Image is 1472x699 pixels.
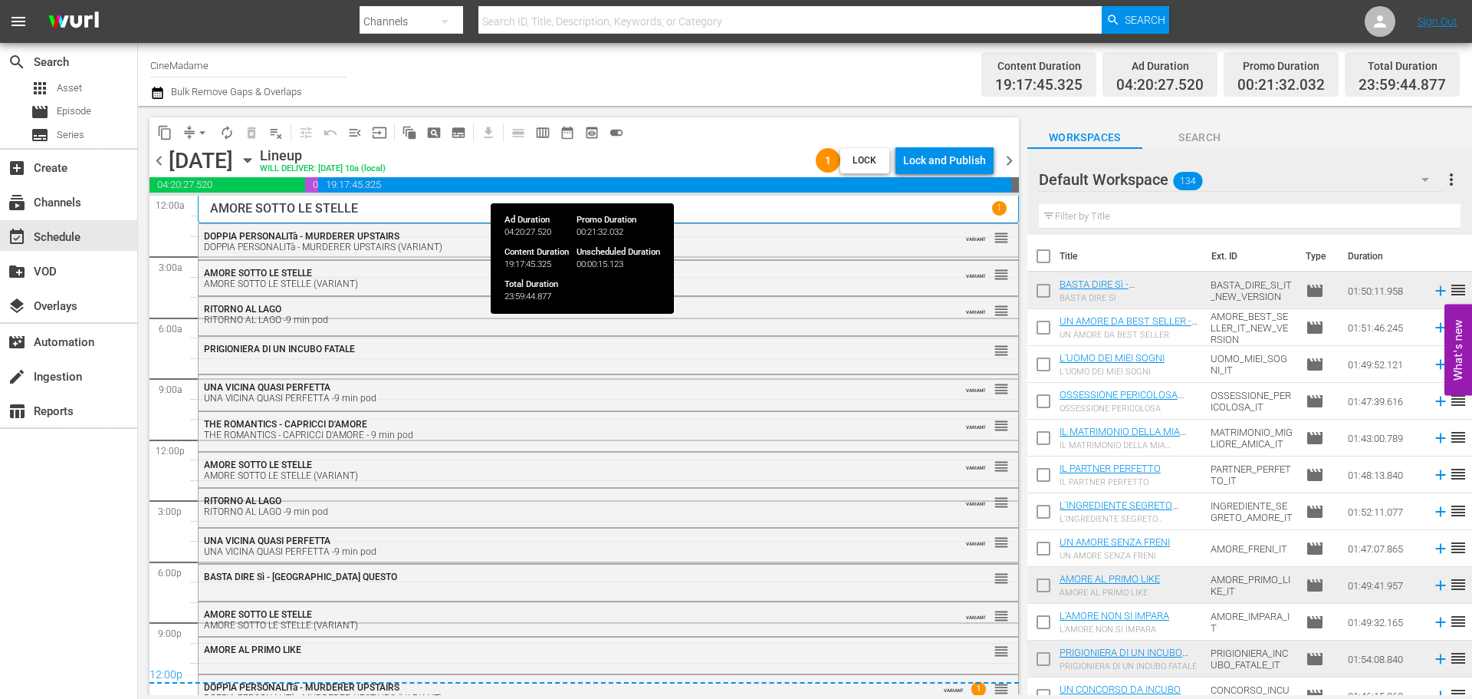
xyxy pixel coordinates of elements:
[169,86,302,97] span: Bulk Remove Gaps & Overlaps
[1125,6,1165,34] span: Search
[1237,77,1325,94] span: 00:21:32.032
[343,120,367,145] span: Fill episodes with ad slates
[204,496,281,506] span: RITORNO AL LAGO
[1339,235,1431,278] th: Duration
[1359,55,1446,77] div: Total Duration
[966,417,986,430] span: VARIANT
[1342,493,1426,530] td: 01:52:11.077
[966,229,986,242] span: VARIANT
[501,117,531,147] span: Day Calendar View
[1342,604,1426,641] td: 01:49:32.165
[1359,77,1446,94] span: 23:59:44.877
[1444,304,1472,395] button: Open Feedback Widget
[997,203,1002,213] p: 1
[994,494,1009,509] button: reorder
[57,81,82,96] span: Asset
[367,120,392,145] span: Update Metadata from Key Asset
[994,534,1009,549] button: reorder
[1204,309,1299,346] td: AMORE_BEST_SELLER_IT_NEW_VERSION
[372,125,387,140] span: input
[1000,151,1019,170] span: chevron_right
[204,315,929,325] div: RITORNO AL LAGO -9 min pod
[1432,577,1449,594] svg: Add to Schedule
[1039,158,1444,201] div: Default Workspace
[31,126,49,144] span: Series
[8,368,26,386] span: Ingestion
[204,572,397,582] span: BASTA DIRE Sì - [GEOGRAPHIC_DATA] QUESTO
[1449,502,1467,520] span: reorder
[268,125,284,140] span: playlist_remove_outlined
[1306,466,1324,484] span: Episode
[994,381,1009,396] button: reorder
[1060,404,1198,414] div: OSSESSIONE PERICOLOSA
[895,147,994,174] button: Lock and Publish
[1432,614,1449,631] svg: Add to Schedule
[994,342,1009,359] span: reorder
[402,125,417,140] span: auto_awesome_motion_outlined
[1306,282,1324,300] span: Episode
[1449,612,1467,631] span: reorder
[215,120,239,145] span: Loop Content
[1060,426,1186,449] a: IL MATRIMONIO DELLA MIA MIGLIORE AMICA
[157,125,172,140] span: content_copy
[994,229,1009,245] button: reorder
[994,302,1009,319] span: reorder
[1432,467,1449,483] svg: Add to Schedule
[1342,309,1426,346] td: 01:51:46.245
[1449,428,1467,447] span: reorder
[966,608,986,620] span: VARIANT
[1306,429,1324,447] span: Episode
[1204,567,1299,604] td: AMORE_PRIMO_LIKE_IT
[994,342,1009,358] button: reorder
[994,266,1009,283] span: reorder
[195,125,210,140] span: arrow_drop_down
[260,147,386,164] div: Lineup
[994,681,1009,696] button: reorder
[1060,477,1161,487] div: IL PARTNER PERFETTO
[1306,613,1324,631] span: Episode
[8,159,26,177] span: Create
[994,570,1009,585] button: reorder
[1204,420,1299,457] td: MATRIMONIO_MIGLIORE_AMICA_IT
[1060,588,1160,598] div: AMORE AL PRIMO LIKE
[204,609,312,620] span: AMORE SOTTO LE STELLE
[609,125,624,140] span: toggle_on
[1449,281,1467,299] span: reorder
[204,536,330,546] span: UNA VICINA QUASI PERFETTA
[1060,661,1198,671] div: PRIGIONIERA DI UN INCUBO FATALE
[1449,465,1467,483] span: reorder
[204,419,367,430] span: THE ROMANTICS - CAPRICCI D'AMORE
[1204,383,1299,420] td: OSSESSIONE_PERICOLOSA_IT
[149,151,169,170] span: chevron_left
[426,125,442,140] span: pageview_outlined
[1011,177,1019,193] span: 00:00:15.123
[1342,530,1426,567] td: 01:47:07.865
[1432,282,1449,299] svg: Add to Schedule
[1306,318,1324,337] span: Episode
[182,125,197,140] span: compress
[239,120,264,145] span: Select an event to delete
[1060,315,1198,338] a: UN AMORE DA BEST SELLER - USA QUESTO
[1060,293,1198,303] div: BASTA DIRE Sì
[966,381,986,393] span: VARIANT
[1116,55,1204,77] div: Ad Duration
[204,470,929,481] div: AMORE SOTTO LE STELLE (VARIANT)
[1449,575,1467,594] span: reorder
[446,120,471,145] span: Create Series Block
[1204,272,1299,309] td: BASTA_DIRE_SI_IT_NEW_VERSION
[1342,567,1426,604] td: 01:49:41.957
[816,154,840,167] span: 1
[204,682,399,693] span: DOPPIA PERSONALITà - MURDERER UPSTAIRS
[392,117,422,147] span: Refresh All Search Blocks
[580,120,604,145] span: View Backup
[204,382,330,393] span: UNA VICINA QUASI PERFETTA
[1060,500,1178,523] a: L'INGREDIENTE SEGRETO DELL'AMORE
[1342,272,1426,309] td: 01:50:11.958
[1449,391,1467,410] span: reorder
[903,147,986,174] div: Lock and Publish
[204,506,929,517] div: RITORNO AL LAGO -9 min pod
[994,534,1009,551] span: reorder
[1204,493,1299,530] td: INGREDIENTE_SEGRETO_AMORE_IT
[1116,77,1204,94] span: 04:20:27.520
[1442,170,1460,189] span: more_vert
